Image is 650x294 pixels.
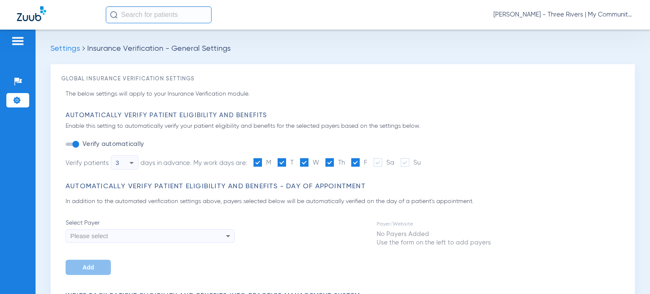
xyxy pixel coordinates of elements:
[253,158,271,168] label: M
[66,197,624,206] p: In addition to the automated verification settings above, payers selected below will be automatic...
[87,45,231,52] span: Insurance Verification - General Settings
[376,220,491,229] td: Payer/Website
[300,158,319,168] label: W
[66,155,191,170] div: Verify patients days in advance.
[81,140,144,148] label: Verify automatically
[278,158,294,168] label: T
[83,264,94,271] span: Add
[193,160,247,166] span: My work days are:
[401,158,421,168] label: Su
[106,6,212,23] input: Search for patients
[50,45,80,52] span: Settings
[66,219,235,227] span: Select Payer
[351,158,367,168] label: F
[493,11,633,19] span: [PERSON_NAME] - Three Rivers | My Community Dental Centers
[61,75,624,83] h3: Global Insurance Verification Settings
[374,158,394,168] label: Sa
[70,232,108,239] span: Please select
[66,182,624,191] h3: Automatically Verify Patient Eligibility and Benefits - Day of Appointment
[116,159,119,166] span: 3
[110,11,118,19] img: Search Icon
[66,122,624,131] p: Enable this setting to automatically verify your patient eligibility and benefits for the selecte...
[11,36,25,46] img: hamburger-icon
[325,158,345,168] label: Th
[66,90,624,99] p: The below settings will apply to your Insurance Verification module.
[17,6,46,21] img: Zuub Logo
[66,260,111,275] button: Add
[376,230,491,247] td: No Payers Added Use the form on the left to add payers
[66,111,624,120] h3: Automatically Verify Patient Eligibility and Benefits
